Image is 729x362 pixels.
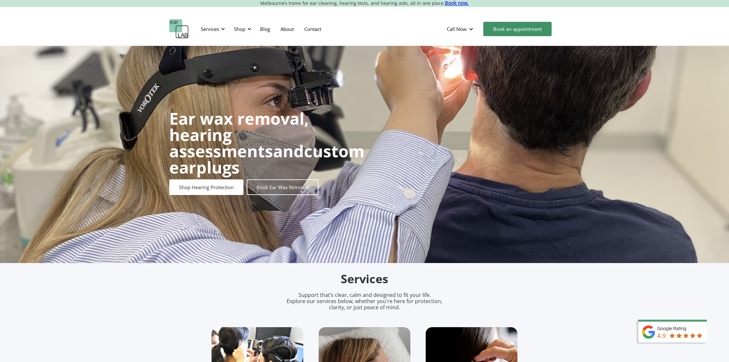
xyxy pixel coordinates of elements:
[299,20,326,38] a: Contact
[247,179,318,195] a: Book Ear Wax Removal
[201,26,219,32] div: Services
[169,19,189,39] a: home
[255,20,275,38] a: Blog
[278,292,451,311] p: Support that’s clear, calm and designed to fit your life. Explore our services below, whether you...
[212,271,517,287] h2: Services
[447,26,467,32] div: Call Now
[169,140,364,178] strong: custom earplugs
[197,19,227,39] div: Services
[442,19,480,39] div: Call Now
[169,110,364,175] h1: and
[169,107,309,162] strong: Ear wax removal, hearing assessments
[234,26,245,32] div: Shop
[275,20,299,38] a: About
[230,19,253,39] div: Shop
[483,22,552,36] a: Book an appointment
[169,179,243,195] a: Shop Hearing Protection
